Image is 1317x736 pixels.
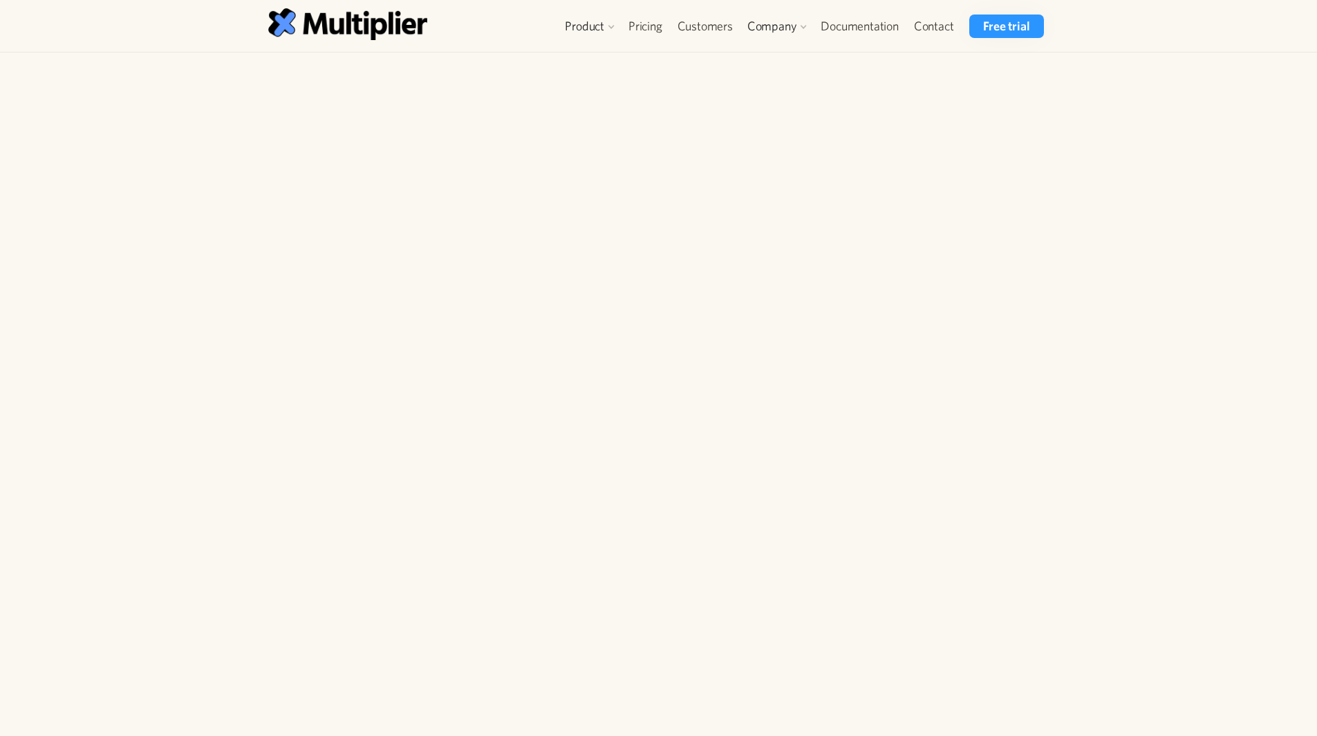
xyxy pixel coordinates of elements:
div: Product [565,18,604,35]
a: Pricing [621,15,670,38]
div: Company [740,15,814,38]
a: Customers [670,15,740,38]
a: Contact [906,15,962,38]
div: Product [558,15,621,38]
div: Company [747,18,797,35]
a: Documentation [813,15,906,38]
a: Free trial [969,15,1043,38]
